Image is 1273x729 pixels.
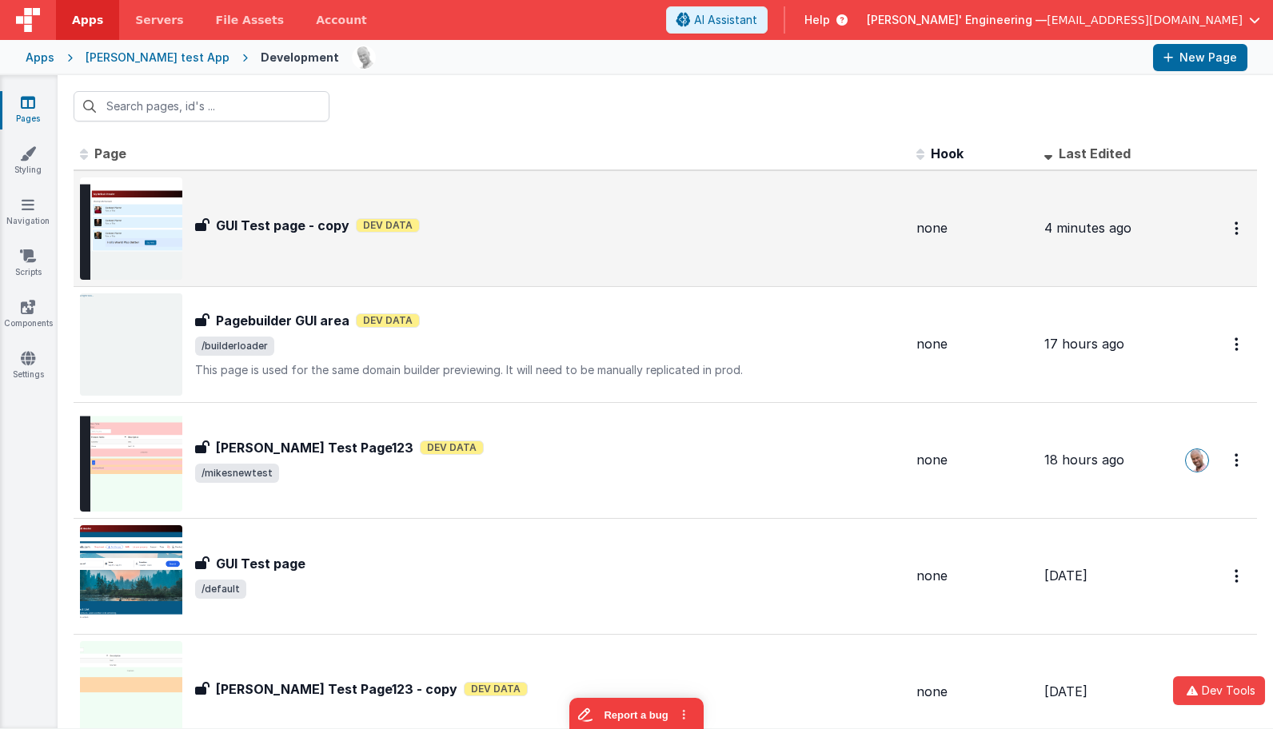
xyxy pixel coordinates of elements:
span: /builderloader [195,337,274,356]
h3: [PERSON_NAME] Test Page123 - copy [216,679,457,699]
span: Apps [72,12,103,28]
input: Search pages, id's ... [74,91,329,121]
p: This page is used for the same domain builder previewing. It will need to be manually replicated ... [195,362,904,378]
h3: GUI Test page - copy [216,216,349,235]
span: [PERSON_NAME]' Engineering — [867,12,1047,28]
span: Dev Data [420,440,484,455]
span: Dev Data [464,682,528,696]
span: Last Edited [1059,145,1131,161]
span: Page [94,145,126,161]
button: [PERSON_NAME]' Engineering — [EMAIL_ADDRESS][DOMAIN_NAME] [867,12,1260,28]
span: File Assets [216,12,285,28]
div: none [916,219,1032,237]
div: Development [261,50,339,66]
div: none [916,451,1032,469]
button: AI Assistant [666,6,768,34]
h3: GUI Test page [216,554,305,573]
button: Options [1225,444,1251,476]
button: Dev Tools [1173,676,1265,705]
button: New Page [1153,44,1247,71]
div: none [916,335,1032,353]
span: Hook [931,145,964,161]
span: AI Assistant [694,12,757,28]
span: 18 hours ago [1044,452,1124,468]
span: [EMAIL_ADDRESS][DOMAIN_NAME] [1047,12,1243,28]
span: /mikesnewtest [195,464,279,483]
button: Options [1225,560,1251,592]
div: Apps [26,50,54,66]
span: /default [195,580,246,599]
span: 4 minutes ago [1044,220,1131,236]
img: 11ac31fe5dc3d0eff3fbbbf7b26fa6e1 [353,46,375,69]
button: Options [1225,212,1251,245]
span: [DATE] [1044,683,1087,699]
span: [DATE] [1044,568,1087,584]
img: 11ac31fe5dc3d0eff3fbbbf7b26fa6e1 [1186,449,1208,472]
span: Servers [135,12,183,28]
h3: Pagebuilder GUI area [216,311,349,330]
span: Help [804,12,830,28]
span: 17 hours ago [1044,336,1124,352]
span: Dev Data [356,313,420,328]
button: Options [1225,328,1251,361]
div: none [916,567,1032,585]
div: [PERSON_NAME] test App [86,50,229,66]
span: Dev Data [356,218,420,233]
h3: [PERSON_NAME] Test Page123 [216,438,413,457]
div: none [916,683,1032,701]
